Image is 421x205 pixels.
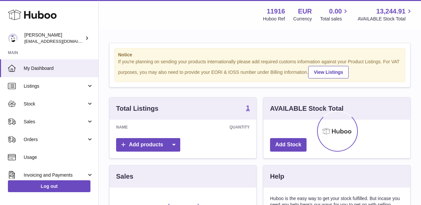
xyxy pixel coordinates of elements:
div: Huboo Ref [263,16,285,22]
span: My Dashboard [24,65,93,72]
a: Add products [116,138,180,152]
h3: AVAILABLE Stock Total [270,104,343,113]
a: 1 [246,104,250,112]
span: Listings [24,83,87,89]
span: Total sales [320,16,349,22]
a: View Listings [308,66,349,78]
h3: Help [270,172,284,181]
span: 13,244.91 [376,7,406,16]
a: 0.00 Total sales [320,7,349,22]
span: AVAILABLE Stock Total [358,16,413,22]
span: Stock [24,101,87,107]
a: Log out [8,180,90,192]
div: Currency [293,16,312,22]
span: [EMAIL_ADDRESS][DOMAIN_NAME] [24,39,97,44]
div: If you're planning on sending your products internationally please add required customs informati... [118,59,402,78]
strong: EUR [298,7,312,16]
span: Sales [24,119,87,125]
div: [PERSON_NAME] [24,32,84,44]
th: Name [110,120,172,135]
span: Orders [24,136,87,143]
strong: Notice [118,52,402,58]
h3: Sales [116,172,133,181]
a: Add Stock [270,138,307,152]
span: 0.00 [329,7,342,16]
span: Invoicing and Payments [24,172,87,178]
h3: Total Listings [116,104,159,113]
img: info@bananaleafsupplements.com [8,33,18,43]
strong: 1 [246,104,250,111]
strong: 11916 [267,7,285,16]
a: 13,244.91 AVAILABLE Stock Total [358,7,413,22]
span: Usage [24,154,93,161]
th: Quantity [172,120,256,135]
